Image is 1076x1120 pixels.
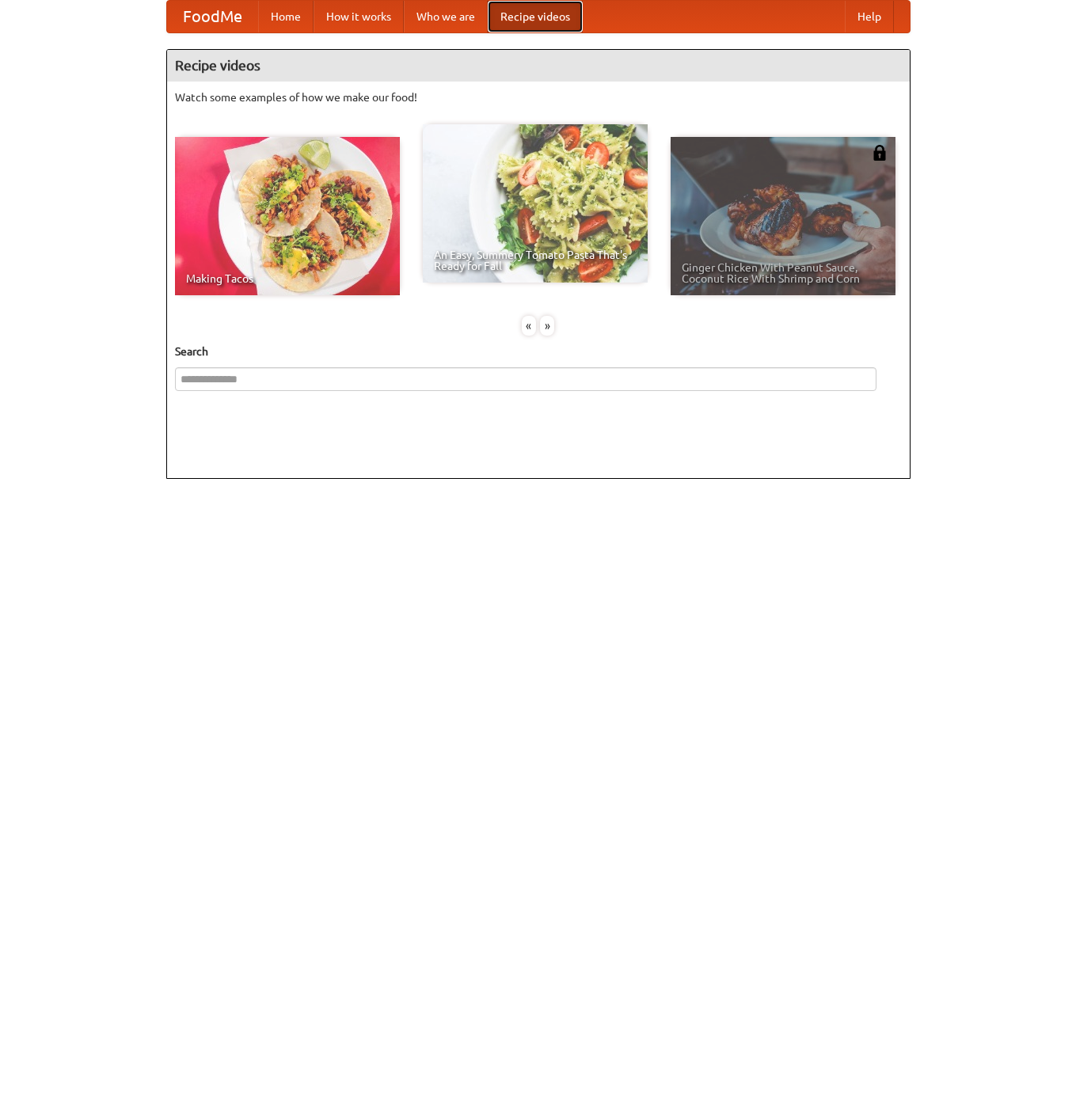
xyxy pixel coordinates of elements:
span: An Easy, Summery Tomato Pasta That's Ready for Fall [434,249,637,271]
img: 483408.png [872,145,888,161]
div: » [540,316,554,336]
span: Making Tacos [186,273,389,284]
h4: Recipe videos [167,50,910,82]
a: FoodMe [167,1,258,32]
a: Making Tacos [175,137,400,295]
h5: Search [175,344,902,359]
a: Help [845,1,894,32]
div: « [522,316,536,336]
p: Watch some examples of how we make our food! [175,89,902,105]
a: An Easy, Summery Tomato Pasta That's Ready for Fall [423,124,648,283]
a: Who we are [404,1,488,32]
a: Recipe videos [488,1,583,32]
a: Home [258,1,314,32]
a: How it works [314,1,404,32]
